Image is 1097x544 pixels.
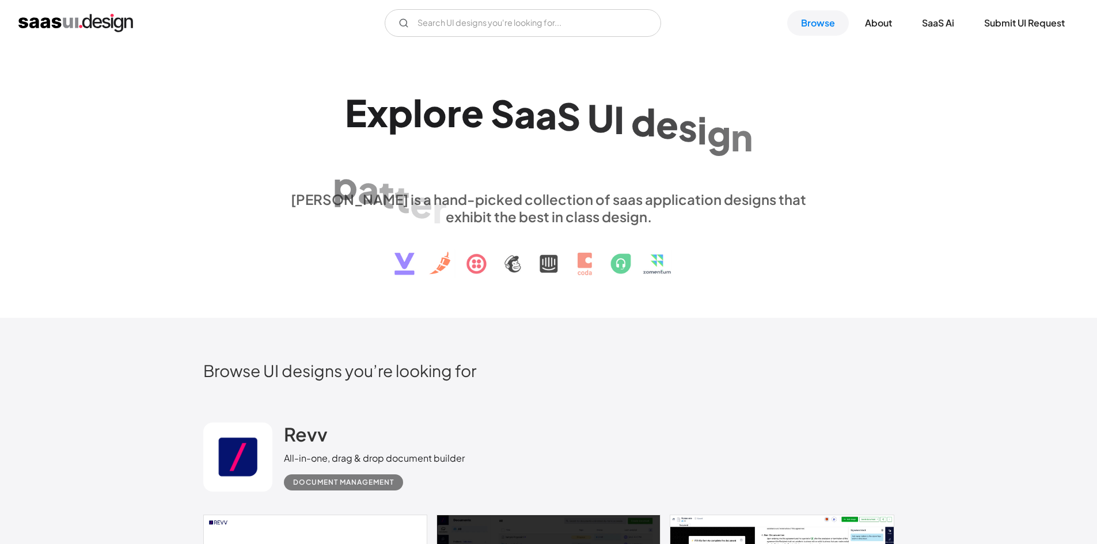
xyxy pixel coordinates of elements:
[385,9,661,37] input: Search UI designs you're looking for...
[970,10,1079,36] a: Submit UI Request
[284,451,465,465] div: All-in-one, drag & drop document builder
[345,90,367,135] div: E
[432,187,447,231] div: r
[284,423,328,446] h2: Revv
[731,115,753,159] div: n
[374,225,723,285] img: text, icon, saas logo
[284,423,328,451] a: Revv
[536,93,557,137] div: a
[333,163,358,207] div: p
[787,10,849,36] a: Browse
[557,94,580,138] div: S
[367,90,388,135] div: x
[394,176,410,220] div: t
[631,100,656,144] div: d
[491,91,514,135] div: S
[358,167,379,211] div: a
[461,90,484,135] div: e
[851,10,906,36] a: About
[379,172,394,216] div: t
[293,475,394,489] div: Document Management
[410,181,432,226] div: e
[388,90,413,135] div: p
[707,111,731,155] div: g
[447,90,461,135] div: r
[908,10,968,36] a: SaaS Ai
[423,90,447,135] div: o
[678,105,697,149] div: s
[18,14,133,32] a: home
[284,191,814,225] div: [PERSON_NAME] is a hand-picked collection of saas application designs that exhibit the best in cl...
[385,9,661,37] form: Email Form
[656,102,678,146] div: e
[587,96,614,140] div: U
[514,92,536,136] div: a
[203,360,894,381] h2: Browse UI designs you’re looking for
[614,97,624,142] div: I
[697,108,707,152] div: i
[284,90,814,179] h1: Explore SaaS UI design patterns & interactions.
[413,90,423,135] div: l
